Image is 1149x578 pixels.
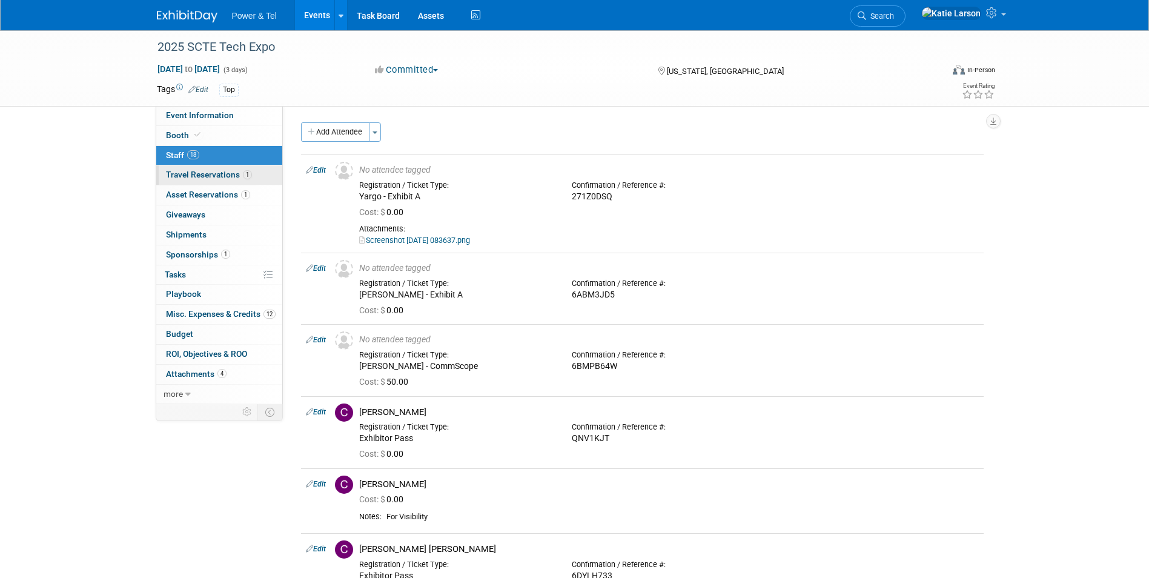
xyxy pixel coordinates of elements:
a: Sponsorships1 [156,245,282,265]
span: Cost: $ [359,449,386,459]
a: Playbook [156,285,282,304]
span: Misc. Expenses & Credits [166,309,276,319]
img: Unassigned-User-Icon.png [335,331,353,350]
a: Misc. Expenses & Credits12 [156,305,282,324]
span: more [164,389,183,399]
a: Budget [156,325,282,344]
span: 1 [241,190,250,199]
span: Giveaways [166,210,205,219]
div: No attendee tagged [359,165,979,176]
div: [PERSON_NAME] - Exhibit A [359,290,554,301]
a: Shipments [156,225,282,245]
span: 0.00 [359,207,408,217]
span: 0.00 [359,449,408,459]
div: QNV1KJT [572,433,766,444]
span: Cost: $ [359,305,386,315]
a: Edit [306,264,326,273]
a: Edit [306,545,326,553]
span: 4 [217,369,227,378]
span: Staff [166,150,199,160]
a: Edit [188,85,208,94]
a: Edit [306,408,326,416]
span: Asset Reservations [166,190,250,199]
div: Confirmation / Reference #: [572,279,766,288]
a: ROI, Objectives & ROO [156,345,282,364]
div: [PERSON_NAME] [359,479,979,490]
span: 0.00 [359,494,408,504]
span: Playbook [166,289,201,299]
div: 6BMPB64W [572,361,766,372]
img: Katie Larson [921,7,981,20]
span: Shipments [166,230,207,239]
span: Search [866,12,894,21]
div: Confirmation / Reference #: [572,350,766,360]
img: Unassigned-User-Icon.png [335,162,353,180]
i: Booth reservation complete [194,131,200,138]
span: Cost: $ [359,207,386,217]
a: Edit [306,336,326,344]
span: Cost: $ [359,377,386,387]
td: Tags [157,83,208,97]
span: Cost: $ [359,494,386,504]
span: Budget [166,329,193,339]
span: Booth [166,130,203,140]
span: to [183,64,194,74]
span: ROI, Objectives & ROO [166,349,247,359]
a: more [156,385,282,404]
span: Tasks [165,270,186,279]
div: Confirmation / Reference #: [572,422,766,432]
div: Registration / Ticket Type: [359,350,554,360]
a: Event Information [156,106,282,125]
div: [PERSON_NAME] - CommScope [359,361,554,372]
div: No attendee tagged [359,263,979,274]
a: Search [850,5,906,27]
span: Sponsorships [166,250,230,259]
span: 1 [221,250,230,259]
span: [US_STATE], [GEOGRAPHIC_DATA] [667,67,784,76]
div: Registration / Ticket Type: [359,422,554,432]
div: Exhibitor Pass [359,433,554,444]
div: [PERSON_NAME] [PERSON_NAME] [359,543,979,555]
a: Edit [306,166,326,174]
span: Power & Tel [232,11,277,21]
button: Committed [371,64,443,76]
a: Travel Reservations1 [156,165,282,185]
a: Tasks [156,265,282,285]
div: Yargo - Exhibit A [359,191,554,202]
div: Registration / Ticket Type: [359,560,554,570]
a: Staff18 [156,146,282,165]
span: 18 [187,150,199,159]
div: No attendee tagged [359,334,979,345]
a: Booth [156,126,282,145]
span: 0.00 [359,305,408,315]
div: Event Rating [962,83,995,89]
button: Add Attendee [301,122,369,142]
a: Screenshot [DATE] 083637.png [359,236,470,245]
div: Registration / Ticket Type: [359,181,554,190]
span: Attachments [166,369,227,379]
div: For Visibility [386,512,979,522]
a: Giveaways [156,205,282,225]
div: Notes: [359,512,382,522]
span: 1 [243,170,252,179]
span: [DATE] [DATE] [157,64,220,75]
img: Unassigned-User-Icon.png [335,260,353,278]
span: (3 days) [222,66,248,74]
span: 12 [263,310,276,319]
a: Asset Reservations1 [156,185,282,205]
div: 271Z0DSQ [572,191,766,202]
img: ExhibitDay [157,10,217,22]
img: C.jpg [335,540,353,559]
div: Top [219,84,239,96]
div: In-Person [967,65,995,75]
td: Personalize Event Tab Strip [237,404,258,420]
div: Registration / Ticket Type: [359,279,554,288]
div: 2025 SCTE Tech Expo [153,36,924,58]
img: C.jpg [335,404,353,422]
div: Event Format [871,63,996,81]
img: Format-Inperson.png [953,65,965,75]
a: Edit [306,480,326,488]
img: C.jpg [335,476,353,494]
div: Confirmation / Reference #: [572,181,766,190]
td: Toggle Event Tabs [257,404,282,420]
